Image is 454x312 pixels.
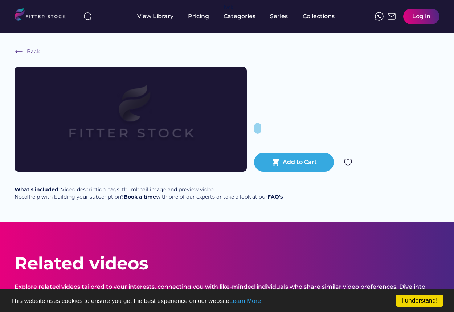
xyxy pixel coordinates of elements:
div: Series [270,12,288,20]
div: : Video description, tags, thumbnail image and preview video. Need help with building your subscr... [15,186,283,200]
div: View Library [137,12,173,20]
a: FAQ's [267,193,283,200]
img: Frame%2051.svg [387,12,396,21]
div: Related videos [15,251,148,276]
img: Group%201000002324.svg [344,158,352,167]
div: fvck [224,4,233,11]
img: LOGO.svg [15,8,72,23]
div: Pricing [188,12,209,20]
a: I understand! [396,295,443,307]
a: Learn More [229,297,261,304]
div: Back [27,48,40,55]
div: Log in [412,12,430,20]
img: Frame%20%286%29.svg [15,47,23,56]
div: Add to Cart [283,158,317,166]
a: Book a time [124,193,156,200]
strong: What’s included [15,186,58,193]
div: Collections [303,12,335,20]
img: search-normal%203.svg [83,12,92,21]
div: Explore related videos tailored to your interests, connecting you with like-minded individuals wh... [15,283,439,299]
div: Categories [224,12,255,20]
button: shopping_cart [271,158,280,167]
img: meteor-icons_whatsapp%20%281%29.svg [375,12,384,21]
img: Frame%2079%20%281%29.svg [38,67,224,172]
p: This website uses cookies to ensure you get the best experience on our website [11,298,443,304]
